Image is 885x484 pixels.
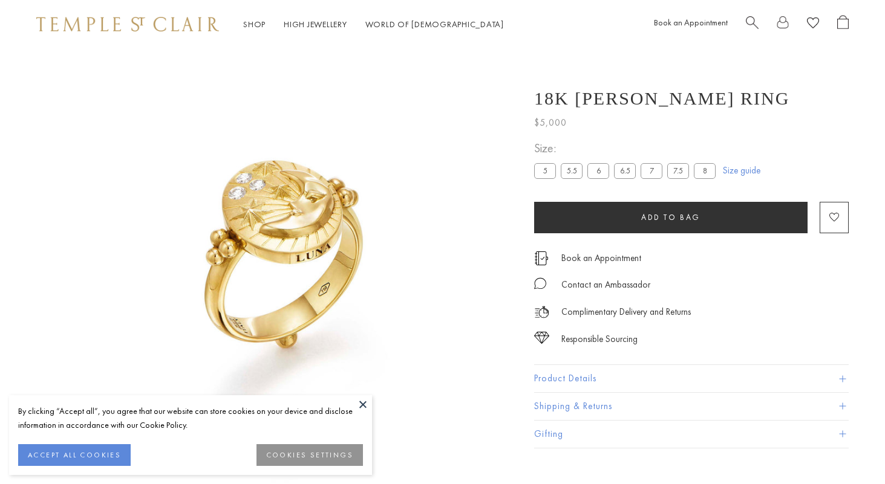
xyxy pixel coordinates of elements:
[723,164,760,176] a: Size guide
[614,163,636,178] label: 6.5
[837,15,849,34] a: Open Shopping Bag
[654,17,728,28] a: Book an Appointment
[641,163,662,178] label: 7
[641,212,700,222] span: Add to bag
[694,163,716,178] label: 8
[18,404,363,432] div: By clicking “Accept all”, you agree that our website can store cookies on your device and disclos...
[587,163,609,178] label: 6
[243,17,504,32] nav: Main navigation
[534,332,549,344] img: icon_sourcing.svg
[667,163,689,178] label: 7.5
[561,332,638,347] div: Responsible Sourcing
[534,305,549,320] img: icon_delivery.svg
[534,88,789,109] h1: 18K [PERSON_NAME] Ring
[534,421,849,448] button: Gifting
[534,251,549,265] img: icon_appointment.svg
[534,202,808,233] button: Add to bag
[746,15,759,34] a: Search
[534,365,849,392] button: Product Details
[561,163,583,178] label: 5.5
[18,444,131,466] button: ACCEPT ALL COOKIES
[561,277,650,292] div: Contact an Ambassador
[807,15,819,34] a: View Wishlist
[534,277,546,289] img: MessageIcon-01_2.svg
[534,115,567,131] span: $5,000
[561,305,691,320] p: Complimentary Delivery and Returns
[243,19,266,30] a: ShopShop
[534,163,556,178] label: 5
[534,138,720,158] span: Size:
[256,444,363,466] button: COOKIES SETTINGS
[534,393,849,420] button: Shipping & Returns
[284,19,347,30] a: High JewelleryHigh Jewellery
[825,427,873,472] iframe: Gorgias live chat messenger
[561,251,641,265] a: Book an Appointment
[365,19,504,30] a: World of [DEMOGRAPHIC_DATA]World of [DEMOGRAPHIC_DATA]
[36,17,219,31] img: Temple St. Clair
